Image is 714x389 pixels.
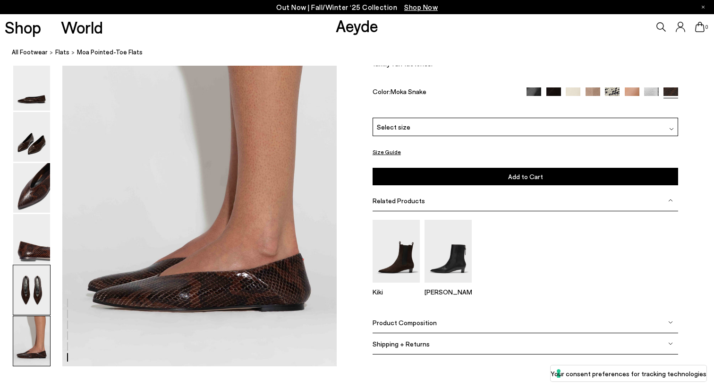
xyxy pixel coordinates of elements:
[373,276,420,296] a: Kiki Suede Chelsea Boots Kiki
[13,265,50,315] img: Moa Pointed-Toe Flats - Image 5
[373,319,437,327] span: Product Composition
[55,48,69,56] span: flats
[77,47,143,57] span: Moa Pointed-Toe Flats
[668,320,673,325] img: svg%3E
[5,19,41,35] a: Shop
[425,220,472,283] img: Harriet Pointed Ankle Boots
[705,25,709,30] span: 0
[12,47,48,57] a: All Footwear
[13,316,50,366] img: Moa Pointed-Toe Flats - Image 6
[12,40,714,66] nav: breadcrumb
[13,61,50,111] img: Moa Pointed-Toe Flats - Image 1
[551,369,706,379] label: Your consent preferences for tracking technologies
[13,214,50,264] img: Moa Pointed-Toe Flats - Image 4
[668,341,673,346] img: svg%3E
[61,19,103,35] a: World
[276,1,438,13] p: Out Now | Fall/Winter ‘25 Collection
[425,276,472,296] a: Harriet Pointed Ankle Boots [PERSON_NAME]
[377,122,410,132] span: Select size
[391,87,426,95] span: Moka Snake
[373,288,420,296] p: Kiki
[404,3,438,11] span: Navigate to /collections/new-in
[508,173,543,181] span: Add to Cart
[373,197,425,205] span: Related Products
[551,365,706,381] button: Your consent preferences for tracking technologies
[373,146,401,158] button: Size Guide
[13,163,50,213] img: Moa Pointed-Toe Flats - Image 3
[669,126,674,131] img: svg%3E
[695,22,705,32] a: 0
[373,87,517,98] div: Color:
[373,168,679,185] button: Add to Cart
[55,47,69,57] a: flats
[668,198,673,203] img: svg%3E
[425,288,472,296] p: [PERSON_NAME]
[336,16,378,35] a: Aeyde
[373,340,430,348] span: Shipping + Returns
[13,112,50,162] img: Moa Pointed-Toe Flats - Image 2
[373,220,420,283] img: Kiki Suede Chelsea Boots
